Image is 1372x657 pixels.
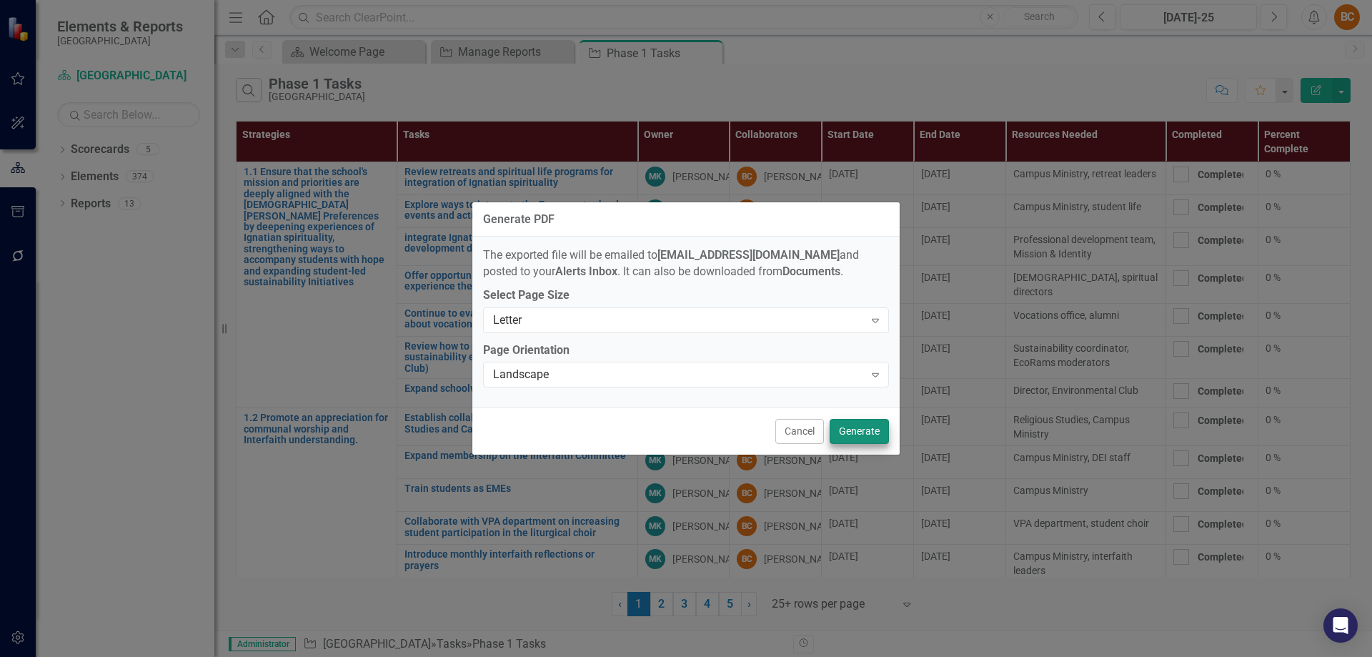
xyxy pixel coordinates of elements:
[483,287,889,304] label: Select Page Size
[483,213,555,226] div: Generate PDF
[493,367,864,383] div: Landscape
[657,248,840,262] strong: [EMAIL_ADDRESS][DOMAIN_NAME]
[830,419,889,444] button: Generate
[782,265,840,278] strong: Documents
[555,265,617,278] strong: Alerts Inbox
[775,419,824,444] button: Cancel
[483,342,889,359] label: Page Orientation
[1323,608,1358,643] div: Open Intercom Messenger
[493,312,864,328] div: Letter
[483,248,859,278] span: The exported file will be emailed to and posted to your . It can also be downloaded from .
